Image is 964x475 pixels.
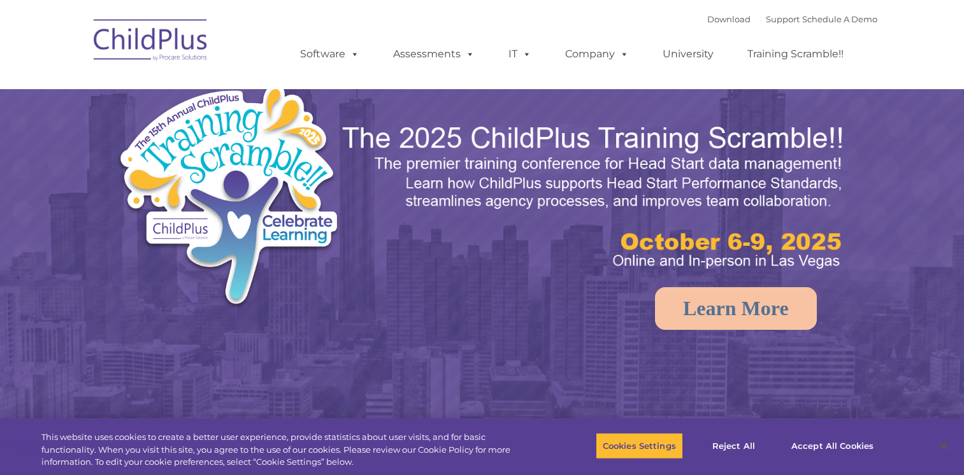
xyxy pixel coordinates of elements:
a: IT [496,41,544,67]
a: Support [766,14,800,24]
button: Accept All Cookies [784,432,881,459]
a: University [650,41,726,67]
font: | [707,14,877,24]
button: Reject All [694,432,773,459]
a: Company [552,41,642,67]
img: ChildPlus by Procare Solutions [87,10,215,74]
div: This website uses cookies to create a better user experience, provide statistics about user visit... [41,431,530,469]
button: Cookies Settings [596,432,683,459]
button: Close [930,432,958,460]
a: Learn More [655,287,817,330]
a: Download [707,14,751,24]
a: Training Scramble!! [735,41,856,67]
a: Schedule A Demo [802,14,877,24]
a: Assessments [380,41,487,67]
a: Software [287,41,372,67]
